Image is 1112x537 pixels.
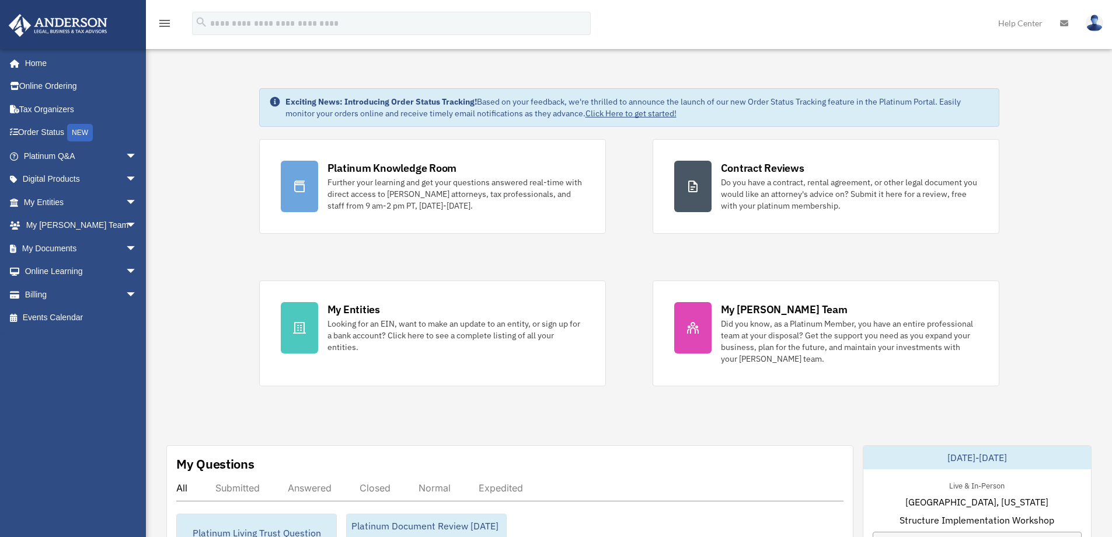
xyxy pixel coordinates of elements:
a: Tax Organizers [8,98,155,121]
div: Contract Reviews [721,161,804,175]
div: Did you know, as a Platinum Member, you have an entire professional team at your disposal? Get th... [721,318,978,365]
div: Platinum Knowledge Room [327,161,457,175]
a: menu [158,20,172,30]
div: Answered [288,482,332,494]
div: All [176,482,187,494]
div: Based on your feedback, we're thrilled to announce the launch of our new Order Status Tracking fe... [285,96,989,119]
span: Structure Implementation Workshop [900,513,1054,527]
a: Home [8,51,149,75]
div: NEW [67,124,93,141]
div: Looking for an EIN, want to make an update to an entity, or sign up for a bank account? Click her... [327,318,584,353]
span: [GEOGRAPHIC_DATA], [US_STATE] [905,495,1048,509]
span: arrow_drop_down [126,237,149,261]
a: Platinum Knowledge Room Further your learning and get your questions answered real-time with dire... [259,139,606,234]
div: Expedited [479,482,523,494]
div: Further your learning and get your questions answered real-time with direct access to [PERSON_NAM... [327,176,584,212]
a: My [PERSON_NAME] Teamarrow_drop_down [8,214,155,237]
a: Events Calendar [8,306,155,330]
span: arrow_drop_down [126,214,149,238]
div: Normal [419,482,451,494]
img: User Pic [1086,15,1103,32]
span: arrow_drop_down [126,168,149,192]
a: Online Learningarrow_drop_down [8,260,155,283]
i: menu [158,16,172,30]
a: My Documentsarrow_drop_down [8,237,155,260]
a: My Entitiesarrow_drop_down [8,190,155,214]
a: Order StatusNEW [8,121,155,145]
div: My Entities [327,302,380,317]
a: Contract Reviews Do you have a contract, rental agreement, or other legal document you would like... [653,139,999,234]
div: Live & In-Person [940,479,1014,491]
div: [DATE]-[DATE] [863,446,1091,469]
a: Platinum Q&Aarrow_drop_down [8,144,155,168]
span: arrow_drop_down [126,260,149,284]
div: My [PERSON_NAME] Team [721,302,848,317]
div: My Questions [176,455,255,473]
div: Do you have a contract, rental agreement, or other legal document you would like an attorney's ad... [721,176,978,212]
a: My Entities Looking for an EIN, want to make an update to an entity, or sign up for a bank accoun... [259,280,606,386]
a: My [PERSON_NAME] Team Did you know, as a Platinum Member, you have an entire professional team at... [653,280,999,386]
i: search [195,16,208,29]
a: Digital Productsarrow_drop_down [8,168,155,191]
a: Online Ordering [8,75,155,98]
div: Submitted [215,482,260,494]
div: Closed [360,482,391,494]
a: Click Here to get started! [585,108,677,119]
strong: Exciting News: Introducing Order Status Tracking! [285,96,477,107]
img: Anderson Advisors Platinum Portal [5,14,111,37]
span: arrow_drop_down [126,283,149,307]
a: Billingarrow_drop_down [8,283,155,306]
span: arrow_drop_down [126,190,149,214]
span: arrow_drop_down [126,144,149,168]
